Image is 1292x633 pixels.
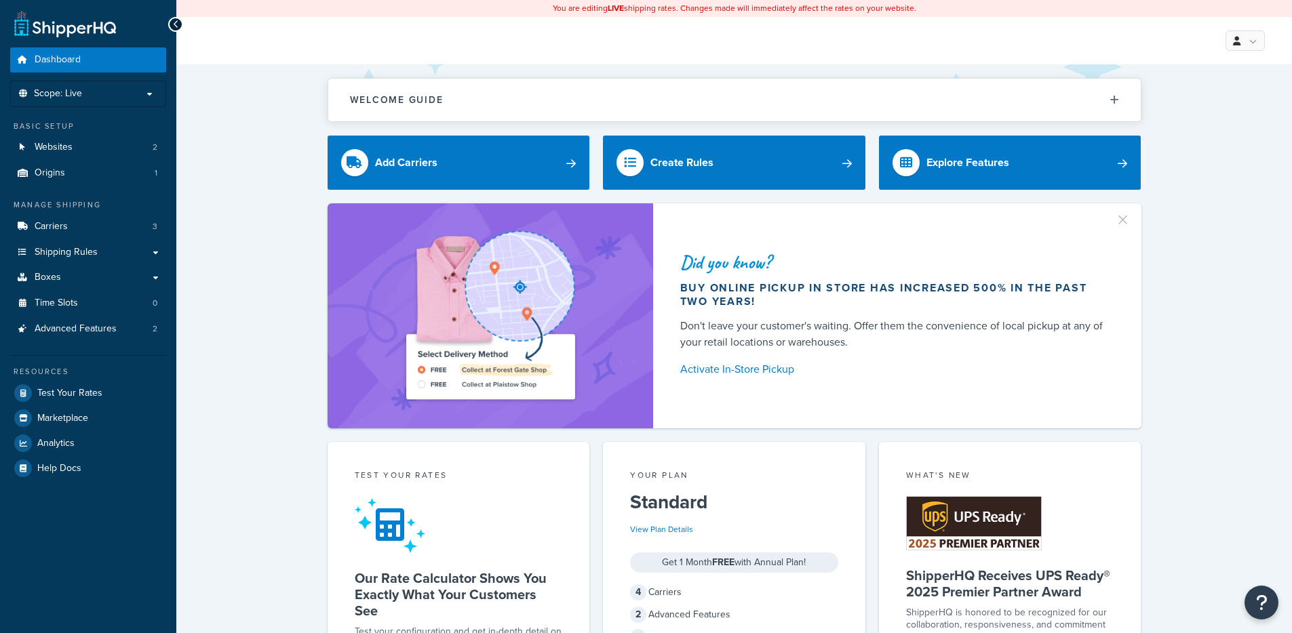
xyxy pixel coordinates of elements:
span: Time Slots [35,298,78,309]
div: Resources [10,366,166,377]
span: 1 [155,167,157,179]
li: Origins [10,161,166,186]
span: Dashboard [35,54,81,66]
span: Advanced Features [35,323,117,335]
a: Test Your Rates [10,381,166,405]
li: Websites [10,135,166,160]
div: Manage Shipping [10,199,166,211]
a: Explore Features [879,136,1141,190]
span: 2 [630,607,646,623]
button: Open Resource Center [1245,586,1278,619]
a: Help Docs [10,456,166,481]
div: Create Rules [650,153,713,172]
li: Time Slots [10,291,166,316]
div: What's New [906,469,1114,485]
span: 3 [153,221,157,232]
div: Don't leave your customer's waiting. Offer them the convenience of local pickup at any of your re... [680,318,1109,350]
div: Basic Setup [10,121,166,132]
div: Add Carriers [375,153,437,172]
button: Welcome Guide [328,79,1141,121]
span: Shipping Rules [35,247,98,258]
a: Add Carriers [328,136,590,190]
a: Dashboard [10,47,166,73]
span: Boxes [35,272,61,283]
span: Websites [35,142,73,153]
span: 0 [153,298,157,309]
a: Advanced Features2 [10,316,166,342]
span: Help Docs [37,463,81,474]
a: Marketplace [10,406,166,430]
span: 2 [153,142,157,153]
div: Advanced Features [630,605,838,624]
a: Origins1 [10,161,166,186]
span: Marketplace [37,413,88,424]
h5: Standard [630,491,838,513]
img: ad-shirt-map-b0359fc47e01cab431d101c4b569394f6a03f54285957d908178d52f29eb9668.png [368,224,613,408]
a: Time Slots0 [10,291,166,316]
span: Carriers [35,221,68,232]
span: Analytics [37,438,75,449]
span: 4 [630,584,646,600]
div: Carriers [630,583,838,602]
div: Get 1 Month with Annual Plan! [630,552,838,573]
li: Carriers [10,214,166,239]
div: Test your rates [355,469,563,485]
div: Explore Features [926,153,1009,172]
span: Test Your Rates [37,388,102,399]
b: LIVE [608,2,624,14]
a: Create Rules [603,136,865,190]
div: Your Plan [630,469,838,485]
a: View Plan Details [630,523,693,535]
div: Buy online pickup in store has increased 500% in the past two years! [680,281,1109,308]
a: Activate In-Store Pickup [680,360,1109,379]
a: Analytics [10,431,166,455]
div: Did you know? [680,253,1109,272]
span: Origins [35,167,65,179]
span: Scope: Live [34,88,82,100]
li: Advanced Features [10,316,166,342]
a: Shipping Rules [10,240,166,265]
h2: Welcome Guide [350,95,444,105]
span: 2 [153,323,157,335]
a: Carriers3 [10,214,166,239]
h5: ShipperHQ Receives UPS Ready® 2025 Premier Partner Award [906,567,1114,600]
a: Boxes [10,265,166,290]
strong: FREE [712,555,735,569]
h5: Our Rate Calculator Shows You Exactly What Your Customers See [355,570,563,619]
a: Websites2 [10,135,166,160]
